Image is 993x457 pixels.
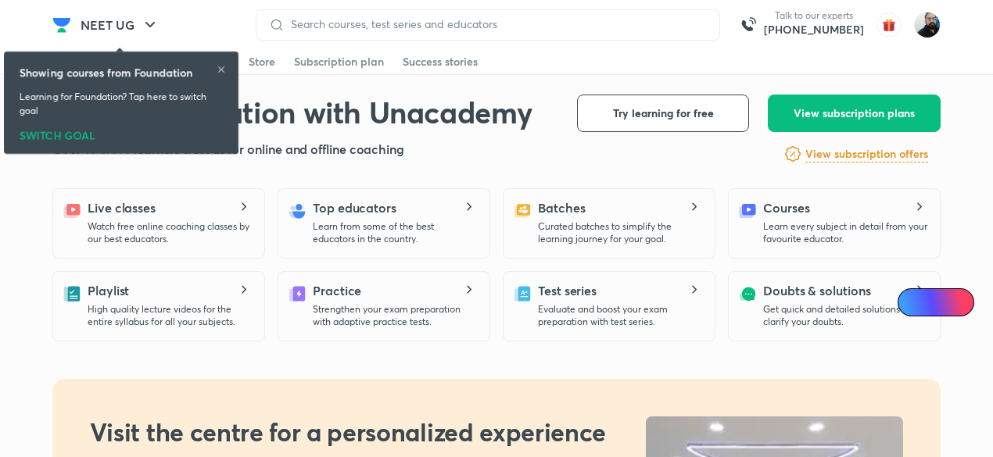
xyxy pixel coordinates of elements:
[914,12,941,38] img: Sumit Kumar Agrawal
[763,281,871,300] h5: Doubts & solutions
[854,396,976,440] iframe: Help widget launcher
[805,146,928,162] h6: View subscription offers
[763,198,809,217] h5: Courses
[249,49,275,74] a: Store
[313,303,477,328] p: Strengthen your exam preparation with adaptive practice tests.
[538,281,597,300] h5: Test series
[20,124,223,141] div: SWITCH GOAL
[538,303,702,328] p: Evaluate and boost your exam preparation with test series.
[52,95,532,130] h1: Crack Foundation with Unacademy
[923,296,965,309] span: Ai Doubts
[907,296,920,309] img: Icon
[88,281,129,300] h5: Playlist
[20,64,192,80] h6: Showing courses from Foundation
[294,49,384,74] a: Subscription plan
[538,220,702,245] p: Curated batches to simplify the learning journey for your goal.
[134,141,404,157] span: learners trust us for online and offline coaching
[538,198,585,217] h5: Batches
[794,105,915,121] span: View subscription plans
[52,16,71,34] img: Company Logo
[613,105,714,121] span: Try learning for free
[876,12,902,37] img: avatar
[768,95,941,132] button: View subscription plans
[249,54,275,70] div: Store
[313,198,396,217] h5: Top educators
[88,198,156,217] h5: Live classes
[403,54,478,70] div: Success stories
[313,281,361,300] h5: Practice
[71,9,169,41] button: NEET UG
[285,18,707,30] input: Search courses, test series and educators
[313,220,477,245] p: Learn from some of the best educators in the country.
[90,416,606,448] h2: Visit the centre for a personalized experience
[763,220,927,245] p: Learn every subject in detail from your favourite educator.
[764,22,864,37] a: [PHONE_NUMBER]
[294,54,384,70] div: Subscription plan
[763,303,927,328] p: Get quick and detailed solutions to clarify your doubts.
[88,303,252,328] p: High quality lecture videos for the entire syllabus for all your subjects.
[805,145,928,163] a: View subscription offers
[88,220,252,245] p: Watch free online coaching classes by our best educators.
[898,288,974,316] a: Ai Doubts
[403,49,478,74] a: Success stories
[577,95,749,132] button: Try learning for free
[20,90,223,118] p: Learning for Foundation? Tap here to switch goal
[764,9,864,22] p: Talk to our experts
[733,9,764,41] img: call-us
